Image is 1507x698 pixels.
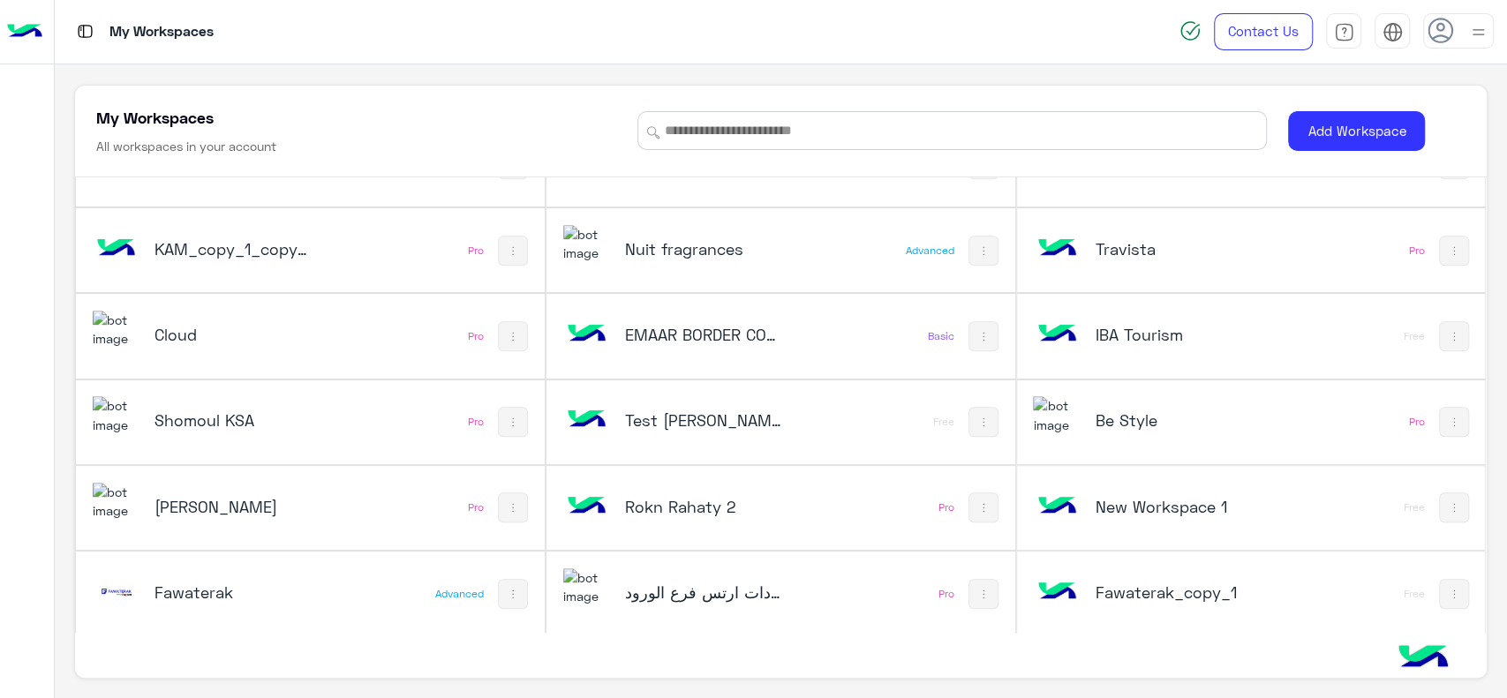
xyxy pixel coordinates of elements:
h5: Rokn Rahaty 2 [625,496,782,517]
img: bot image [1033,225,1081,273]
img: profile [1467,21,1489,43]
div: Pro [468,500,484,514]
div: Basic [928,329,954,343]
h5: KAM_copy_1_copy_1 [154,238,312,259]
img: tab [1383,22,1403,42]
h5: New Workspace 1 [1095,496,1252,517]
div: Pro [1409,244,1425,258]
div: Advanced [435,587,484,601]
img: bot image [93,225,140,273]
img: 317874714732967 [93,311,140,349]
div: Pro [938,587,954,601]
h5: My Workspaces [96,107,214,128]
img: Logo [7,13,42,50]
div: Free [1404,500,1425,514]
h5: EMAAR BORDER CONSULTING ENGINEER [625,324,782,345]
img: tab [1334,22,1354,42]
h5: Be Style [1095,409,1252,431]
img: hulul-logo.png [1392,627,1454,689]
h5: Cloud [154,324,312,345]
a: Contact Us [1214,13,1313,50]
div: Free [1404,329,1425,343]
h5: عيادات ارتس فرع الورود [625,582,782,603]
button: Add Workspace [1288,111,1425,151]
img: 171468393613305 [93,568,140,616]
img: tab [74,20,96,42]
div: Pro [468,244,484,258]
img: spinner [1179,20,1201,41]
img: bot image [563,483,611,530]
h5: Fawaterak [154,582,312,603]
a: tab [1326,13,1361,50]
h5: Nuit fragrances [625,238,782,259]
img: 718582414666387 [563,568,611,606]
h5: IBA Tourism [1095,324,1252,345]
p: My Workspaces [109,20,214,44]
img: 135495776318059 [563,225,611,263]
h6: All workspaces in your account [96,138,276,155]
img: bot image [1033,483,1081,530]
div: Advanced [906,244,954,258]
h5: Rokn Rahaty [154,496,312,517]
div: Pro [1409,415,1425,429]
img: bot image [563,311,611,358]
h5: Test Omar [625,409,782,431]
div: Pro [938,500,954,514]
img: 510162592189670 [1033,396,1081,434]
div: Free [1404,587,1425,601]
img: bot image [1033,311,1081,358]
div: Pro [468,415,484,429]
img: bot image [1033,568,1081,616]
h5: Travista [1095,238,1252,259]
h5: Fawaterak_copy_1 [1095,582,1252,603]
img: bot image [563,396,611,444]
div: Pro [468,329,484,343]
h5: Shomoul KSA [154,409,312,431]
img: 110260793960483 [93,396,140,434]
img: 322853014244696 [93,483,140,521]
div: Free [933,415,954,429]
